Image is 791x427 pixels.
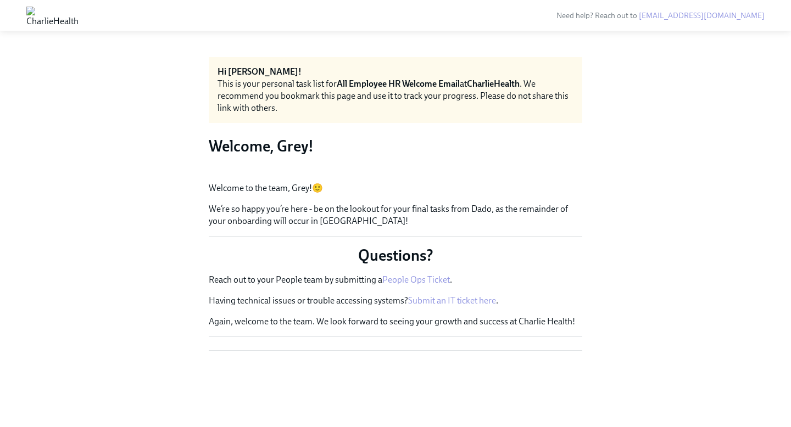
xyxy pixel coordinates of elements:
[408,295,496,306] a: Submit an IT ticket here
[218,66,302,77] strong: Hi [PERSON_NAME]!
[337,78,460,89] strong: All Employee HR Welcome Email
[209,136,582,156] h3: Welcome, Grey!
[218,78,573,114] div: This is your personal task list for at . We recommend you bookmark this page and use it to track ...
[209,245,582,265] p: Questions?
[382,274,450,285] a: People Ops Ticket
[639,11,765,20] a: [EMAIL_ADDRESS][DOMAIN_NAME]
[26,7,79,24] img: CharlieHealth
[467,78,520,89] strong: CharlieHealth
[209,295,582,307] p: Having technical issues or trouble accessing systems? .
[209,182,582,194] p: Welcome to the team, Grey!🙂
[209,203,582,227] p: We’re so happy you’re here - be on the lookout for your final tasks from Dado, as the remainder o...
[209,316,582,328] p: Again, welcome to the team. We look forward to seeing your growth and success at Charlie Health!
[556,11,765,20] span: Need help? Reach out to
[209,274,582,286] p: Reach out to your People team by submitting a .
